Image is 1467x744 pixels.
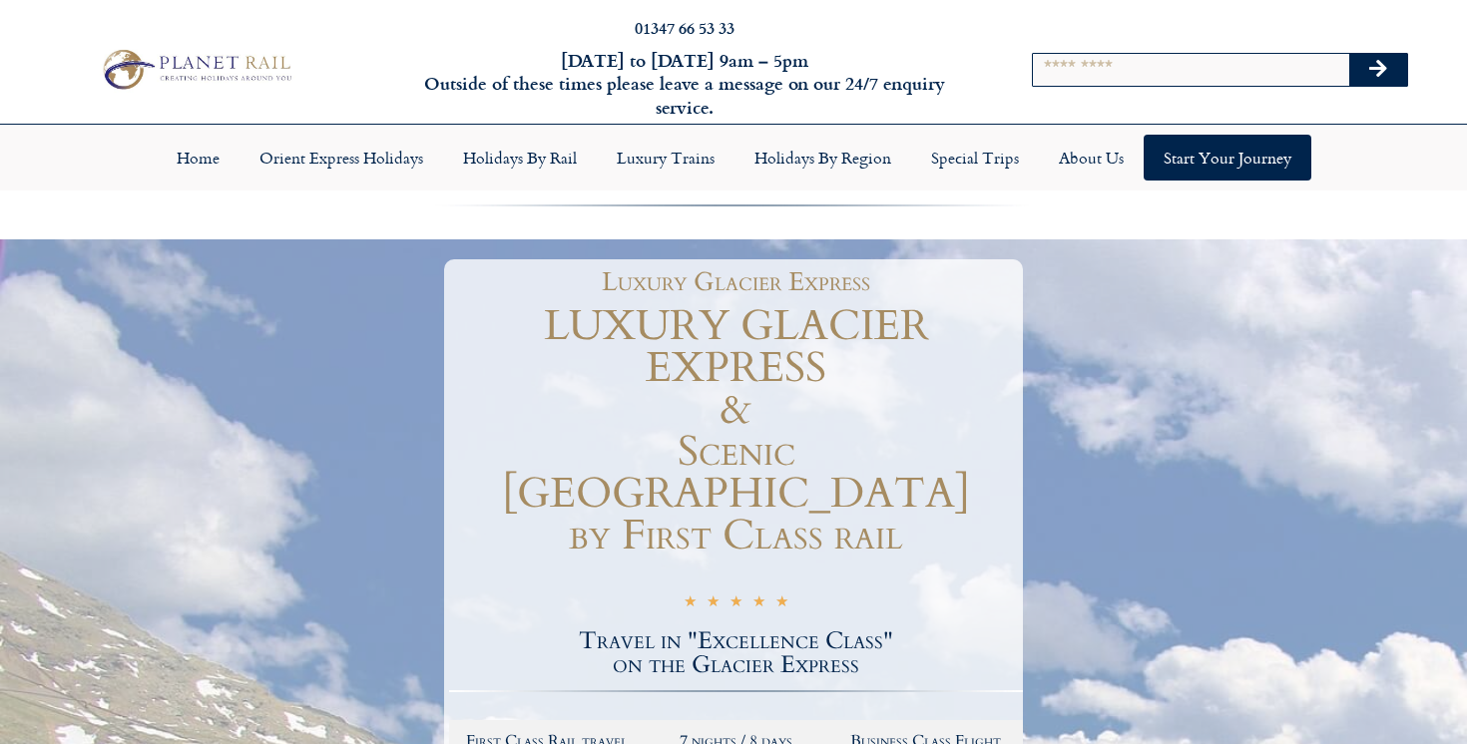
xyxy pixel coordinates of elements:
[449,629,1023,677] h2: Travel in "Excellence Class" on the Glacier Express
[775,592,788,615] i: ★
[597,135,734,181] a: Luxury Trains
[449,305,1023,557] h1: LUXURY GLACIER EXPRESS & Scenic [GEOGRAPHIC_DATA] by First Class rail
[684,592,697,615] i: ★
[1039,135,1144,181] a: About Us
[10,135,1457,181] nav: Menu
[396,49,973,119] h6: [DATE] to [DATE] 9am – 5pm Outside of these times please leave a message on our 24/7 enquiry serv...
[443,135,597,181] a: Holidays by Rail
[1349,54,1407,86] button: Search
[157,135,240,181] a: Home
[635,16,734,39] a: 01347 66 53 33
[1144,135,1311,181] a: Start your Journey
[752,592,765,615] i: ★
[95,45,295,94] img: Planet Rail Train Holidays Logo
[734,135,911,181] a: Holidays by Region
[459,269,1013,295] h1: Luxury Glacier Express
[730,592,742,615] i: ★
[240,135,443,181] a: Orient Express Holidays
[911,135,1039,181] a: Special Trips
[707,592,720,615] i: ★
[684,589,788,615] div: 5/5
